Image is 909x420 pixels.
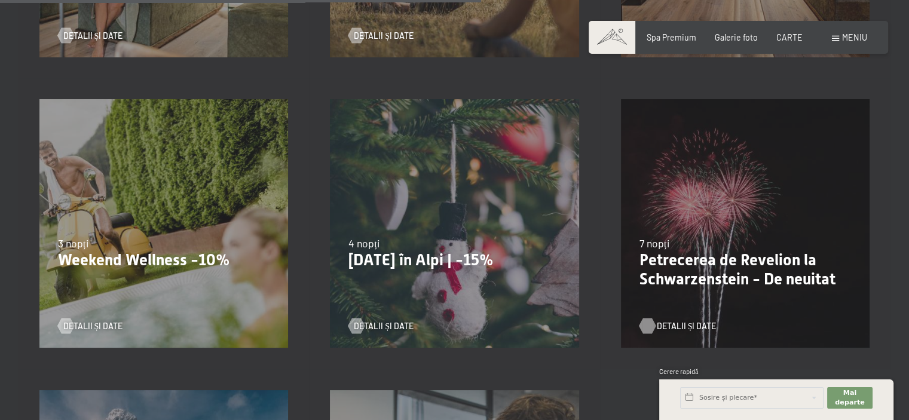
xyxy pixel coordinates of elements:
[657,321,717,331] font: Detalii și date
[639,237,669,250] font: 7 nopți
[348,30,414,42] a: Detalii și date
[348,320,414,332] a: Detalii și date
[58,251,230,269] font: Weekend Wellness -10%
[842,32,867,42] font: meniu
[776,32,803,42] a: CARTE
[354,321,414,331] font: Detalii și date
[639,251,835,288] font: Petrecerea de Revelion la Schwarzenstein - De neuitat
[348,237,379,250] font: 4 nopți
[348,251,494,269] font: [DATE] în Alpi | -15%
[63,30,123,41] font: Detalii și date
[354,30,414,41] font: Detalii și date
[835,389,865,406] font: Mai departe
[715,32,758,42] a: Galerie foto
[58,237,88,250] font: 3 nopți
[659,367,698,375] font: Cerere rapidă
[58,30,123,42] a: Detalii și date
[58,320,123,332] a: Detalii și date
[647,32,696,42] a: Spa Premium
[827,387,873,409] button: Mai departe
[639,320,705,332] a: Detalii și date
[63,321,123,331] font: Detalii și date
